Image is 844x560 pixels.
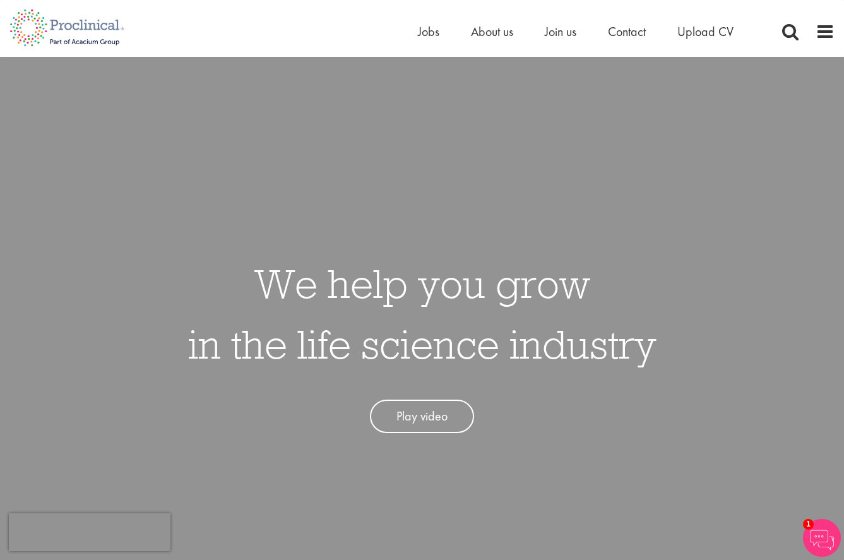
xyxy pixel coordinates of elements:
[418,23,439,40] a: Jobs
[188,253,657,374] h1: We help you grow in the life science industry
[545,23,576,40] a: Join us
[471,23,513,40] a: About us
[608,23,646,40] a: Contact
[370,400,474,433] a: Play video
[803,519,814,530] span: 1
[803,519,841,557] img: Chatbot
[677,23,734,40] a: Upload CV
